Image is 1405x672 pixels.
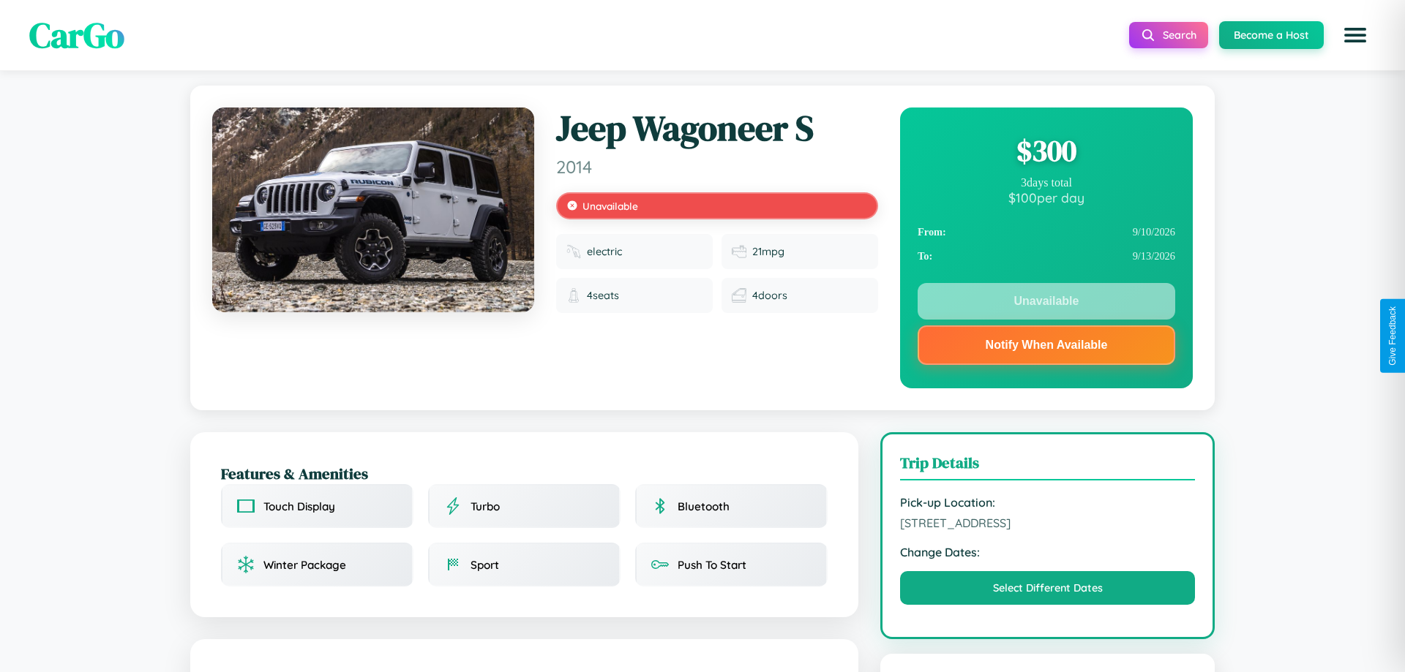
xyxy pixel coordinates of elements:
button: Select Different Dates [900,571,1195,605]
span: 4 seats [587,289,619,302]
button: Search [1129,22,1208,48]
div: $ 300 [918,131,1175,170]
strong: Pick-up Location: [900,495,1195,510]
div: 3 days total [918,176,1175,189]
img: Jeep Wagoneer S 2014 [212,107,534,312]
span: Search [1163,29,1196,42]
div: 9 / 13 / 2026 [918,244,1175,268]
h3: Trip Details [900,452,1195,480]
span: CarGo [29,11,124,59]
span: [STREET_ADDRESS] [900,516,1195,530]
button: Open menu [1335,15,1376,56]
div: Give Feedback [1387,306,1398,366]
img: Fuel efficiency [732,244,746,259]
h1: Jeep Wagoneer S [556,107,878,150]
div: 9 / 10 / 2026 [918,220,1175,244]
strong: Change Dates: [900,545,1195,559]
strong: To: [918,250,932,263]
button: Unavailable [918,283,1175,320]
span: 21 mpg [752,245,784,258]
span: 4 doors [752,289,787,302]
button: Notify When Available [918,325,1175,365]
span: Unavailable [582,200,638,212]
span: Turbo [471,499,500,513]
span: electric [587,245,622,258]
span: Bluetooth [678,499,730,513]
div: $ 100 per day [918,189,1175,205]
img: Doors [732,288,746,303]
button: Become a Host [1219,21,1324,49]
span: 2014 [556,156,878,178]
span: Push To Start [678,558,746,572]
h2: Features & Amenities [221,463,828,484]
span: Sport [471,558,499,572]
strong: From: [918,226,946,238]
img: Seats [566,288,581,303]
span: Touch Display [263,499,335,513]
img: Fuel type [566,244,581,259]
span: Winter Package [263,558,346,572]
